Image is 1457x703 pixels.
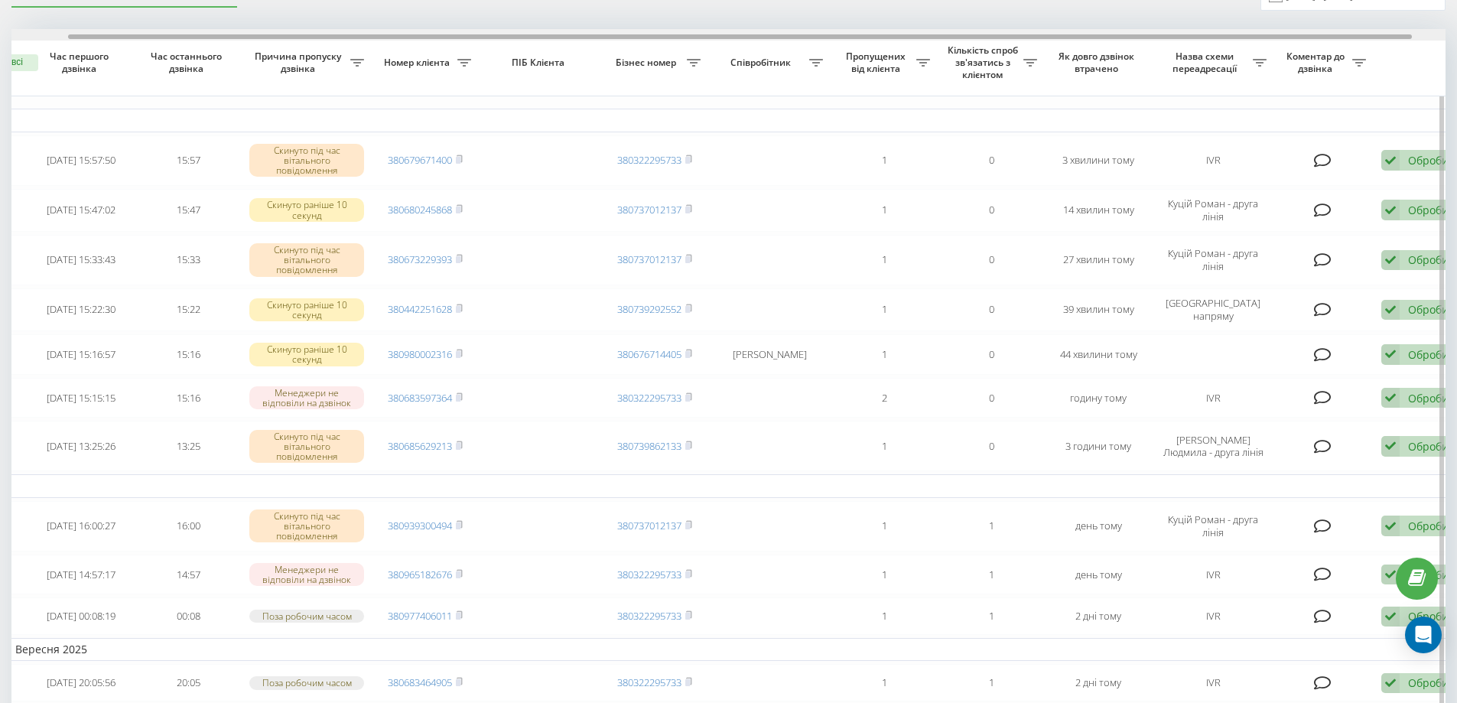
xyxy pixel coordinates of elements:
[1152,421,1274,471] td: [PERSON_NAME] Людмила - друга лінія
[1405,617,1442,653] div: Open Intercom Messenger
[135,189,242,232] td: 15:47
[28,664,135,701] td: [DATE] 20:05:56
[388,347,452,361] a: 380980002316
[135,334,242,375] td: 15:16
[249,298,364,321] div: Скинуто раніше 10 секунд
[147,50,229,74] span: Час останнього дзвінка
[617,203,681,216] a: 380737012137
[945,44,1023,80] span: Кількість спроб зв'язатись з клієнтом
[617,347,681,361] a: 380676714405
[135,501,242,552] td: 16:00
[249,343,364,366] div: Скинуто раніше 10 секунд
[388,609,452,623] a: 380977406011
[249,430,364,464] div: Скинуто під час вітального повідомлення
[1045,664,1152,701] td: 2 дні тому
[28,189,135,232] td: [DATE] 15:47:02
[1152,189,1274,232] td: Куцій Роман - друга лінія
[1152,597,1274,635] td: IVR
[388,153,452,167] a: 380679671400
[1045,189,1152,232] td: 14 хвилин тому
[28,334,135,375] td: [DATE] 15:16:57
[831,334,938,375] td: 1
[28,421,135,471] td: [DATE] 13:25:26
[28,235,135,285] td: [DATE] 15:33:43
[938,501,1045,552] td: 1
[1045,135,1152,186] td: 3 хвилини тому
[28,288,135,331] td: [DATE] 15:22:30
[388,252,452,266] a: 380673229393
[617,439,681,453] a: 380739862133
[716,57,809,69] span: Співробітник
[838,50,916,74] span: Пропущених від клієнта
[938,421,1045,471] td: 0
[492,57,588,69] span: ПІБ Клієнта
[1152,501,1274,552] td: Куцій Роман - друга лінія
[28,597,135,635] td: [DATE] 00:08:19
[135,135,242,186] td: 15:57
[938,378,1045,418] td: 0
[249,198,364,221] div: Скинуто раніше 10 секунд
[1152,555,1274,595] td: IVR
[135,378,242,418] td: 15:16
[28,378,135,418] td: [DATE] 15:15:15
[28,135,135,186] td: [DATE] 15:57:50
[388,439,452,453] a: 380685629213
[617,302,681,316] a: 380739292552
[938,235,1045,285] td: 0
[388,203,452,216] a: 380680245868
[938,189,1045,232] td: 0
[617,609,681,623] a: 380322295733
[617,391,681,405] a: 380322295733
[831,597,938,635] td: 1
[831,501,938,552] td: 1
[938,334,1045,375] td: 0
[708,334,831,375] td: [PERSON_NAME]
[938,135,1045,186] td: 0
[831,378,938,418] td: 2
[1159,50,1253,74] span: Назва схеми переадресації
[831,189,938,232] td: 1
[135,555,242,595] td: 14:57
[135,597,242,635] td: 00:08
[1152,288,1274,331] td: [GEOGRAPHIC_DATA] напряму
[249,509,364,543] div: Скинуто під час вітального повідомлення
[28,501,135,552] td: [DATE] 16:00:27
[1152,135,1274,186] td: IVR
[249,563,364,586] div: Менеджери не відповіли на дзвінок
[831,555,938,595] td: 1
[609,57,687,69] span: Бізнес номер
[831,421,938,471] td: 1
[1045,334,1152,375] td: 44 хвилини тому
[1045,501,1152,552] td: день тому
[1045,235,1152,285] td: 27 хвилин тому
[938,664,1045,701] td: 1
[388,519,452,532] a: 380939300494
[938,288,1045,331] td: 0
[1045,555,1152,595] td: день тому
[249,243,364,277] div: Скинуто під час вітального повідомлення
[1045,421,1152,471] td: 3 години тому
[249,610,364,623] div: Поза робочим часом
[938,555,1045,595] td: 1
[388,568,452,581] a: 380965182676
[28,555,135,595] td: [DATE] 14:57:17
[617,252,681,266] a: 380737012137
[831,288,938,331] td: 1
[617,675,681,689] a: 380322295733
[938,597,1045,635] td: 1
[1152,235,1274,285] td: Куцій Роман - друга лінія
[617,519,681,532] a: 380737012137
[831,135,938,186] td: 1
[40,50,122,74] span: Час першого дзвінка
[249,386,364,409] div: Менеджери не відповіли на дзвінок
[388,302,452,316] a: 380442251628
[135,235,242,285] td: 15:33
[135,421,242,471] td: 13:25
[388,675,452,689] a: 380683464905
[831,235,938,285] td: 1
[135,288,242,331] td: 15:22
[831,664,938,701] td: 1
[1045,378,1152,418] td: годину тому
[1057,50,1140,74] span: Як довго дзвінок втрачено
[135,664,242,701] td: 20:05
